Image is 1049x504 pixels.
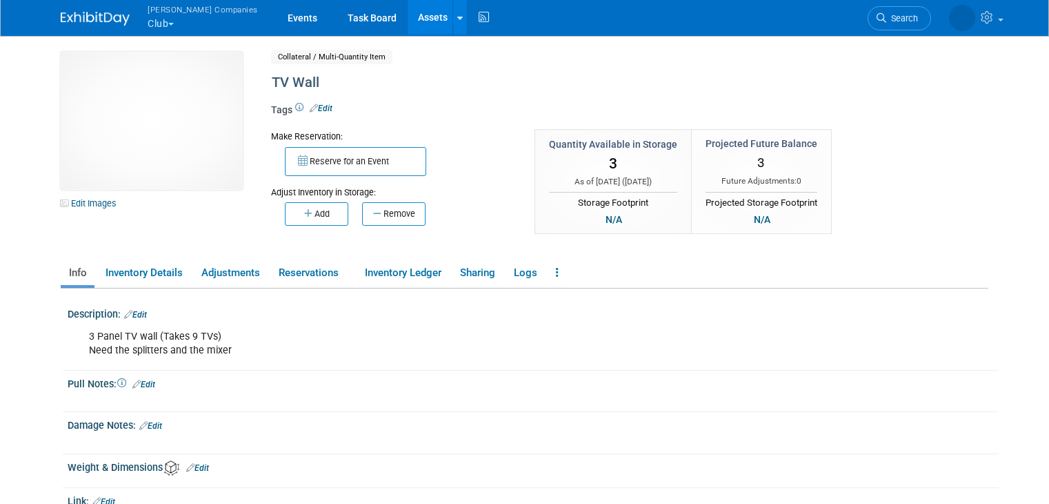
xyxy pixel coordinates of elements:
img: Asset Weight and Dimensions [164,461,179,476]
a: Reservations [270,261,354,285]
a: Adjustments [193,261,268,285]
span: 0 [797,176,801,186]
a: Edit [124,310,147,320]
div: Make Reservation: [271,129,514,143]
div: Quantity Available in Storage [549,137,677,151]
a: Edit [132,380,155,389]
div: Storage Footprint [549,192,677,210]
img: Thomas Warnert [949,5,975,31]
a: Edit [139,421,162,431]
a: Edit [310,104,332,113]
div: Adjust Inventory in Storage: [271,176,514,199]
div: Projected Future Balance [706,137,817,151]
button: Add [285,202,348,226]
div: 3 Panel TV wall (Takes 9 TVs) Need the splitters and the mixer [79,323,823,365]
div: As of [DATE] ( ) [549,176,677,188]
a: Inventory Details [97,261,190,285]
a: Edit [186,463,209,473]
button: Reserve for an Event [285,147,426,176]
span: 3 [609,155,617,172]
img: ExhibitDay [61,12,130,26]
a: Logs [506,261,545,285]
span: [DATE] [625,177,649,186]
img: View Images [61,52,243,190]
div: N/A [601,212,626,227]
button: Remove [362,202,426,226]
div: N/A [750,212,775,227]
span: [PERSON_NAME] Companies [148,2,258,17]
a: Search [868,6,931,30]
a: Info [61,261,94,285]
div: Weight & Dimensions [68,457,999,476]
span: Collateral / Multi-Quantity Item [271,50,392,64]
div: Projected Storage Footprint [706,192,817,210]
div: Pull Notes: [68,374,999,391]
div: Tags [271,103,883,126]
a: Inventory Ledger [357,261,449,285]
div: Future Adjustments: [706,175,817,187]
div: Damage Notes: [68,415,999,433]
div: Description: [68,304,999,322]
span: Search [886,13,918,23]
a: Edit Images [61,195,122,212]
div: TV Wall [267,70,883,95]
span: 3 [757,155,765,171]
a: Sharing [452,261,503,285]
